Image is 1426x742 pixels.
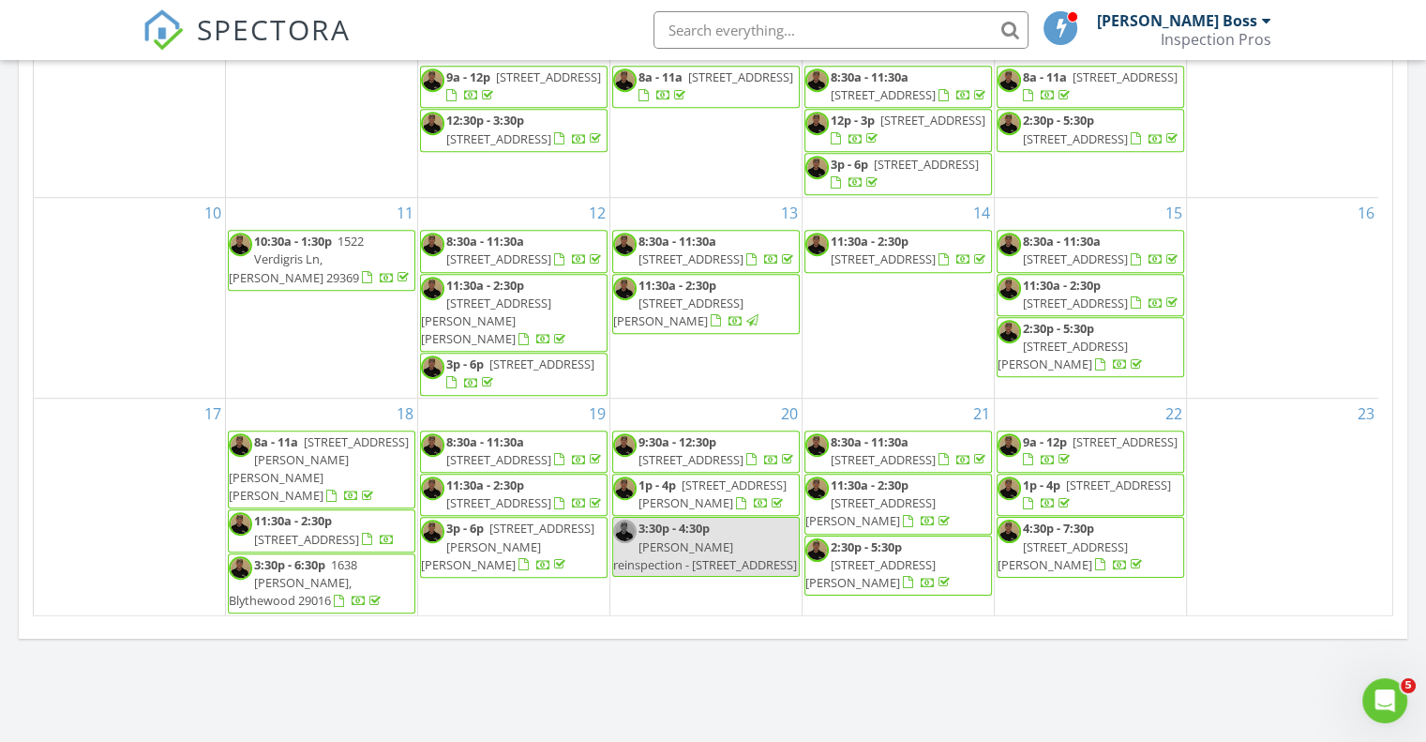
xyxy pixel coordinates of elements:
a: Go to August 16, 2025 [1354,198,1378,228]
span: [STREET_ADDRESS] [254,531,359,548]
a: 3p - 6p [STREET_ADDRESS][PERSON_NAME][PERSON_NAME] [421,520,594,572]
a: 11:30a - 2:30p [STREET_ADDRESS] [228,509,415,552]
a: Go to August 21, 2025 [969,399,994,429]
span: [STREET_ADDRESS] [880,112,985,129]
span: 9a - 12p [446,68,490,85]
span: 8:30a - 11:30a [1023,233,1101,250]
a: 3p - 6p [STREET_ADDRESS] [804,153,992,195]
span: [STREET_ADDRESS] [446,130,551,147]
a: 10:30a - 1:30p 1522 Verdigris Ln, [PERSON_NAME] 29369 [228,230,415,291]
a: 9:30a - 12:30p [STREET_ADDRESS] [638,433,797,468]
img: 20241213_180012.jpg [805,477,829,500]
img: 20241213_180012.jpg [421,356,444,379]
a: 1p - 4p [STREET_ADDRESS] [997,474,1184,516]
a: 1p - 4p [STREET_ADDRESS][PERSON_NAME] [612,474,800,516]
img: 20241213_180012.jpg [805,433,829,457]
img: 20241213_180012.jpg [998,520,1021,543]
a: 11:30a - 2:30p [STREET_ADDRESS] [446,477,605,511]
a: 3:30p - 6:30p 1638 [PERSON_NAME], Blythewood 29016 [229,556,384,609]
a: 8:30a - 11:30a [STREET_ADDRESS] [1023,233,1181,267]
img: 20241213_180012.jpg [998,68,1021,92]
a: Go to August 17, 2025 [201,399,225,429]
td: Go to August 20, 2025 [610,398,803,615]
img: 20241213_180012.jpg [613,520,637,543]
span: 8a - 11a [638,68,683,85]
span: 1p - 4p [638,477,676,493]
span: [STREET_ADDRESS] [1066,477,1171,493]
span: 12:30p - 3:30p [446,112,524,129]
span: [STREET_ADDRESS] [1073,433,1178,450]
span: 8:30a - 11:30a [446,433,524,450]
span: 2:30p - 5:30p [831,538,902,555]
a: 11:30a - 2:30p [STREET_ADDRESS] [831,233,989,267]
span: 2:30p - 5:30p [1023,320,1094,337]
span: [PERSON_NAME] reinspection - [STREET_ADDRESS] [613,538,797,573]
span: [STREET_ADDRESS] [1023,295,1128,311]
a: 3p - 6p [STREET_ADDRESS] [831,156,979,190]
td: Go to August 12, 2025 [418,198,610,398]
span: [STREET_ADDRESS] [446,250,551,267]
a: Go to August 19, 2025 [585,399,609,429]
span: [STREET_ADDRESS] [831,451,936,468]
span: 8a - 11a [254,433,298,450]
img: 20241213_180012.jpg [998,233,1021,256]
img: 20241213_180012.jpg [805,233,829,256]
a: Go to August 20, 2025 [777,399,802,429]
span: [STREET_ADDRESS][PERSON_NAME] [638,477,787,511]
td: Go to August 21, 2025 [802,398,994,615]
span: [STREET_ADDRESS] [831,86,936,103]
img: 20241213_180012.jpg [613,68,637,92]
img: 20241213_180012.jpg [229,233,252,256]
a: 12p - 3p [STREET_ADDRESS] [804,109,992,151]
td: Go to August 6, 2025 [610,34,803,198]
a: 11:30a - 2:30p [STREET_ADDRESS] [1023,277,1181,311]
img: 20241213_180012.jpg [998,320,1021,343]
input: Search everything... [653,11,1028,49]
a: 10:30a - 1:30p 1522 Verdigris Ln, [PERSON_NAME] 29369 [229,233,413,285]
img: 20241213_180012.jpg [229,556,252,580]
a: 3p - 6p [STREET_ADDRESS] [446,356,594,390]
span: [STREET_ADDRESS] [874,156,979,173]
img: 20241213_180012.jpg [229,433,252,457]
a: 2:30p - 5:30p [STREET_ADDRESS][PERSON_NAME] [805,538,953,591]
a: Go to August 18, 2025 [393,399,417,429]
a: 8a - 11a [STREET_ADDRESS] [638,68,793,103]
img: 20241213_180012.jpg [613,233,637,256]
a: 8:30a - 11:30a [STREET_ADDRESS] [997,230,1184,272]
span: [STREET_ADDRESS] [489,356,594,372]
td: Go to August 23, 2025 [1186,398,1378,615]
td: Go to August 19, 2025 [418,398,610,615]
img: 20241213_180012.jpg [805,68,829,92]
a: 11:30a - 2:30p [STREET_ADDRESS] [420,474,608,516]
a: 11:30a - 2:30p [STREET_ADDRESS] [804,230,992,272]
td: Go to August 14, 2025 [802,198,994,398]
span: 2:30p - 5:30p [1023,112,1094,129]
a: Go to August 12, 2025 [585,198,609,228]
span: [STREET_ADDRESS] [1023,250,1128,267]
td: Go to August 13, 2025 [610,198,803,398]
span: [STREET_ADDRESS][PERSON_NAME][PERSON_NAME] [421,520,594,572]
span: 8:30a - 11:30a [446,233,524,250]
td: Go to August 22, 2025 [994,398,1186,615]
a: 8a - 11a [STREET_ADDRESS] [1023,68,1178,103]
a: Go to August 14, 2025 [969,198,994,228]
span: 9a - 12p [1023,433,1067,450]
a: 11:30a - 2:30p [STREET_ADDRESS][PERSON_NAME] [612,274,800,335]
span: [STREET_ADDRESS][PERSON_NAME] [998,338,1128,372]
img: 20241213_180012.jpg [421,477,444,500]
td: Go to August 16, 2025 [1186,198,1378,398]
img: 20241213_180012.jpg [805,156,829,179]
a: Go to August 10, 2025 [201,198,225,228]
img: 20241213_180012.jpg [421,68,444,92]
span: 11:30a - 2:30p [446,477,524,493]
span: [STREET_ADDRESS] [638,250,743,267]
a: SPECTORA [143,25,351,65]
a: 2:30p - 5:30p [STREET_ADDRESS] [1023,112,1181,146]
a: 11:30a - 2:30p [STREET_ADDRESS][PERSON_NAME][PERSON_NAME] [420,274,608,353]
span: [STREET_ADDRESS] [496,68,601,85]
span: 3:30p - 4:30p [638,520,710,537]
a: 3:30p - 6:30p 1638 [PERSON_NAME], Blythewood 29016 [228,553,415,614]
a: 11:30a - 2:30p [STREET_ADDRESS] [997,274,1184,316]
span: [STREET_ADDRESS] [638,451,743,468]
span: [STREET_ADDRESS] [688,68,793,85]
